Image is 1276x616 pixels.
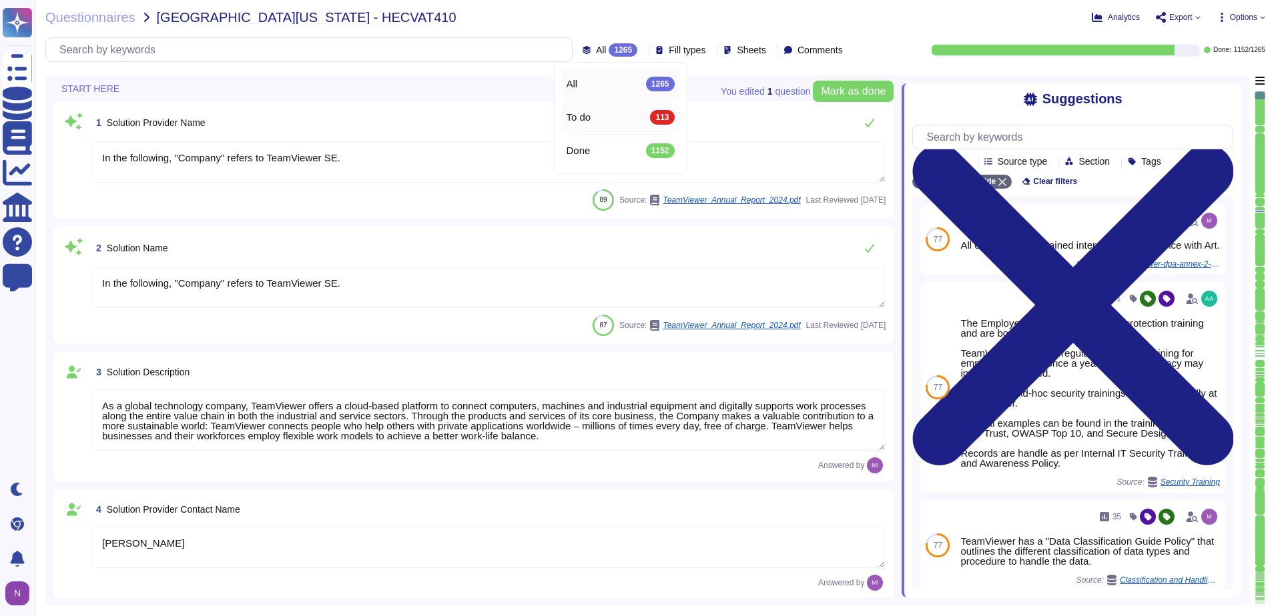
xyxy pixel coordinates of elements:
b: 1 [767,87,773,96]
button: Mark as done [813,81,894,102]
div: 1265 [609,43,637,57]
span: Done: [1213,47,1231,53]
span: 1 [91,118,101,127]
span: Source: [619,320,801,331]
img: user [1201,213,1217,229]
span: Sheets [737,45,766,55]
span: Last Reviewed [DATE] [806,321,886,329]
span: TeamViewer_Annual_Report_2024.pdf [663,196,800,204]
div: TeamViewer has a "Data Classification Guide Policy" that outlines the different classification of... [960,536,1220,566]
img: user [867,575,883,591]
textarea: [PERSON_NAME] [91,527,886,568]
input: Search by keywords [53,38,572,61]
span: 2 [91,243,101,253]
span: All [567,78,578,90]
span: 87 [600,321,607,329]
img: user [1201,291,1217,307]
span: Mark as done [821,86,886,97]
button: user [3,579,39,608]
span: Questionnaires [45,11,135,24]
span: Comments [797,45,843,55]
span: Solution Description [107,367,190,377]
span: Answered by [818,461,864,469]
span: Source: [619,195,801,205]
span: 1152 / 1265 [1234,47,1265,53]
span: Solution Name [107,243,168,253]
span: Answered by [818,579,864,587]
span: 77 [934,235,942,243]
div: All [567,77,675,91]
span: You edited question [721,87,810,96]
span: START HERE [61,84,119,93]
div: To do [561,103,680,133]
textarea: As a global technology company, TeamViewer offers a cloud-based platform to connect computers, ma... [91,389,886,451]
div: 1265 [646,77,675,91]
span: Solution Provider Name [107,117,206,128]
span: 3 [91,367,101,377]
span: Export [1169,13,1193,21]
span: Options [1230,13,1257,21]
button: Analytics [1092,12,1140,23]
div: All [561,69,680,99]
span: Source: [1076,575,1220,585]
div: Done [567,143,675,158]
span: 89 [600,196,607,203]
span: Classification and Handling of Information [1120,576,1220,584]
img: user [867,457,883,473]
span: TeamViewer_Annual_Report_2024.pdf [663,321,800,329]
span: Done [567,145,591,157]
span: Last Reviewed [DATE] [806,196,886,204]
img: user [5,581,29,605]
span: [GEOGRAPHIC_DATA][US_STATE] - HECVAT410 [157,11,456,24]
div: To do [567,110,675,125]
span: 4 [91,505,101,514]
div: 113 [650,110,674,125]
span: Fill types [669,45,705,55]
textarea: In the following, "Company" refers to TeamViewer SE. [91,267,886,308]
span: 77 [934,541,942,549]
span: To do [567,111,591,123]
img: user [1201,509,1217,525]
div: 1152 [646,143,675,158]
input: Search by keywords [920,125,1233,149]
span: 35 [1112,513,1121,521]
span: Solution Provider Contact Name [107,504,240,515]
span: All [596,45,607,55]
div: Done [561,136,680,166]
textarea: In the following, "Company" refers to TeamViewer SE. [91,141,886,183]
span: 77 [934,383,942,391]
span: Analytics [1108,13,1140,21]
